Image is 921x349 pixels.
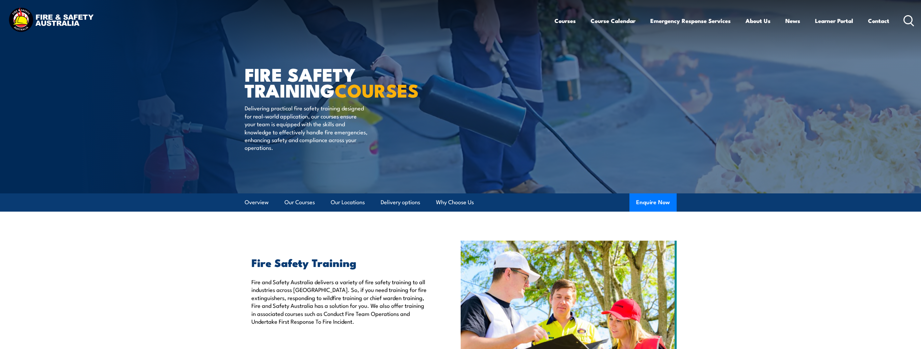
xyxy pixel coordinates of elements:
button: Enquire Now [629,193,677,212]
a: Courses [554,12,576,30]
a: Emergency Response Services [650,12,731,30]
a: Our Courses [285,193,315,211]
p: Delivering practical fire safety training designed for real-world application, our courses ensure... [245,104,368,151]
a: Learner Portal [815,12,853,30]
h2: Fire Safety Training [251,258,430,267]
a: About Us [746,12,770,30]
a: Course Calendar [591,12,635,30]
a: Contact [868,12,889,30]
a: News [785,12,800,30]
strong: COURSES [335,76,419,104]
a: Overview [245,193,269,211]
p: Fire and Safety Australia delivers a variety of fire safety training to all industries across [GE... [251,278,430,325]
h1: FIRE SAFETY TRAINING [245,66,411,98]
a: Why Choose Us [436,193,474,211]
a: Our Locations [331,193,365,211]
a: Delivery options [381,193,420,211]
